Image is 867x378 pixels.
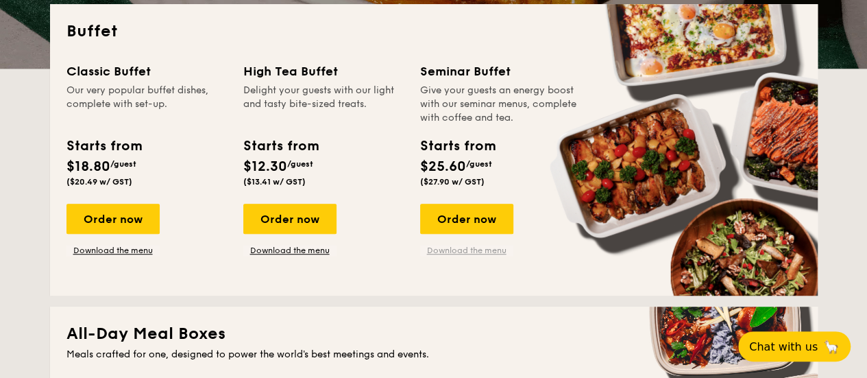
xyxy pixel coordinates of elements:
[420,158,466,175] span: $25.60
[749,340,818,353] span: Chat with us
[420,62,581,81] div: Seminar Buffet
[466,159,492,169] span: /guest
[738,331,851,362] button: Chat with us🦙
[420,204,513,234] div: Order now
[243,177,306,187] span: ($13.41 w/ GST)
[66,136,141,156] div: Starts from
[110,159,136,169] span: /guest
[66,204,160,234] div: Order now
[66,21,801,43] h2: Buffet
[66,348,801,362] div: Meals crafted for one, designed to power the world's best meetings and events.
[66,245,160,256] a: Download the menu
[823,339,840,355] span: 🦙
[66,177,132,187] span: ($20.49 w/ GST)
[66,158,110,175] span: $18.80
[243,204,337,234] div: Order now
[420,245,513,256] a: Download the menu
[243,245,337,256] a: Download the menu
[243,158,287,175] span: $12.30
[243,84,404,125] div: Delight your guests with our light and tasty bite-sized treats.
[420,84,581,125] div: Give your guests an energy boost with our seminar menus, complete with coffee and tea.
[243,136,318,156] div: Starts from
[66,84,227,125] div: Our very popular buffet dishes, complete with set-up.
[420,136,495,156] div: Starts from
[66,323,801,345] h2: All-Day Meal Boxes
[66,62,227,81] div: Classic Buffet
[243,62,404,81] div: High Tea Buffet
[287,159,313,169] span: /guest
[420,177,485,187] span: ($27.90 w/ GST)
